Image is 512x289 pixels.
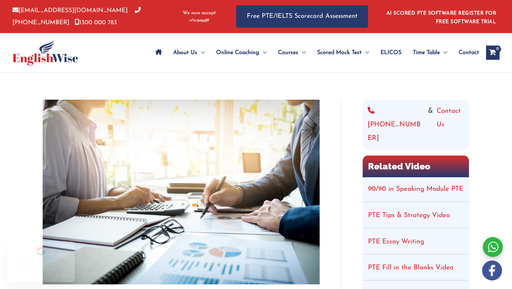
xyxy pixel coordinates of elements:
[12,40,78,65] img: cropped-ew-logo
[368,212,450,219] a: PTE Tips & Strategy Video
[259,40,267,65] span: Menu Toggle
[236,5,368,28] a: Free PTE/IELTS Scorecard Assessment
[386,11,496,25] a: AI SCORED PTE SOFTWARE REGISTER FOR FREE SOFTWARE TRIAL
[368,238,424,245] a: PTE Essay Writing
[362,40,369,65] span: Menu Toggle
[272,40,311,65] a: CoursesMenu Toggle
[413,40,440,65] span: Time Table
[197,40,205,65] span: Menu Toggle
[167,40,210,65] a: About UsMenu Toggle
[453,40,479,65] a: Contact
[298,40,306,65] span: Menu Toggle
[75,20,117,26] a: 1300 000 783
[375,40,407,65] a: ELICOS
[368,264,453,271] a: PTE Fill in the Blanks Video
[190,19,209,22] img: Afterpay-Logo
[437,105,464,145] a: Contact Us
[12,7,128,14] a: [EMAIL_ADDRESS][DOMAIN_NAME]
[150,40,479,65] nav: Site Navigation: Main Menu
[368,105,425,145] a: [PHONE_NUMBER]
[459,40,479,65] span: Contact
[440,40,447,65] span: Menu Toggle
[173,40,197,65] span: About Us
[216,40,259,65] span: Online Coaching
[482,261,502,280] img: white-facebook.png
[382,5,500,28] aside: Header Widget 1
[210,40,272,65] a: Online CoachingMenu Toggle
[380,40,401,65] span: ELICOS
[183,10,216,17] span: We now accept
[363,156,469,177] h2: Related Video
[368,186,463,193] a: 90/90 in Speaking Module PTE
[368,105,464,145] div: &
[486,46,500,60] a: View Shopping Cart, empty
[317,40,362,65] span: Scored Mock Test
[311,40,375,65] a: Scored Mock TestMenu Toggle
[278,40,298,65] span: Courses
[407,40,453,65] a: Time TableMenu Toggle
[12,7,141,25] a: [PHONE_NUMBER]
